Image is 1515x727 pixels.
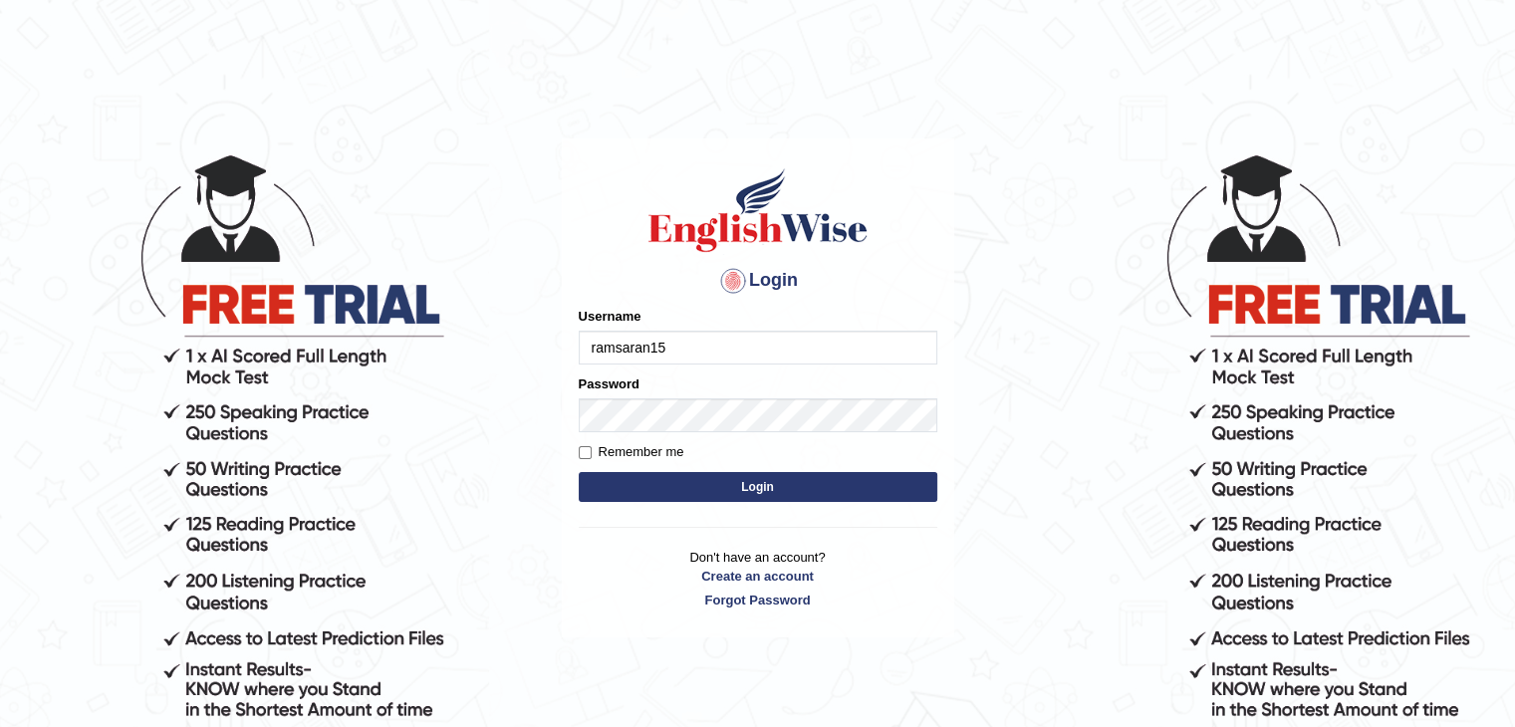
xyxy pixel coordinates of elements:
label: Remember me [579,442,684,462]
p: Don't have an account? [579,548,937,609]
button: Login [579,472,937,502]
label: Username [579,307,641,326]
img: Logo of English Wise sign in for intelligent practice with AI [644,165,872,255]
h4: Login [579,265,937,297]
a: Forgot Password [579,591,937,609]
input: Remember me [579,446,592,459]
a: Create an account [579,567,937,586]
label: Password [579,374,639,393]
